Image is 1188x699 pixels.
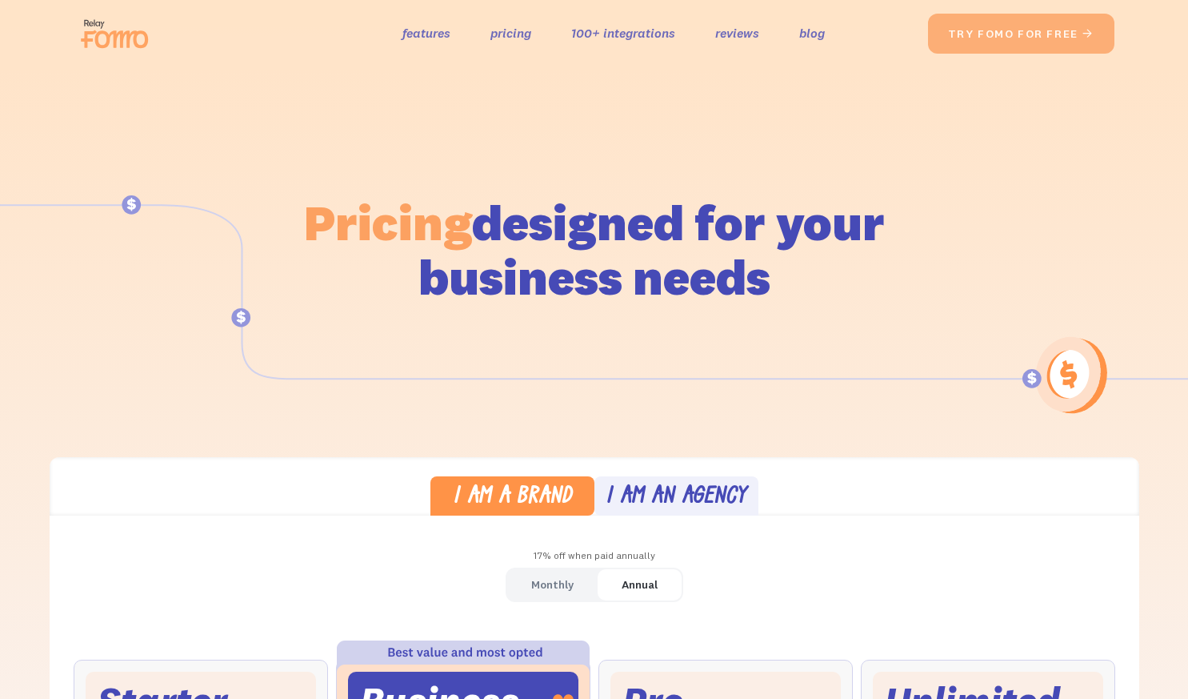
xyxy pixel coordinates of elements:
[453,486,572,509] div: I am a brand
[715,22,759,45] a: reviews
[531,573,574,597] div: Monthly
[928,14,1114,54] a: try fomo for free
[490,22,531,45] a: pricing
[606,486,746,509] div: I am an agency
[303,195,886,304] h1: designed for your business needs
[799,22,825,45] a: blog
[402,22,450,45] a: features
[304,191,472,253] span: Pricing
[50,544,1139,568] div: 17% off when paid annually
[1082,26,1094,41] span: 
[571,22,675,45] a: 100+ integrations
[622,573,658,597] div: Annual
